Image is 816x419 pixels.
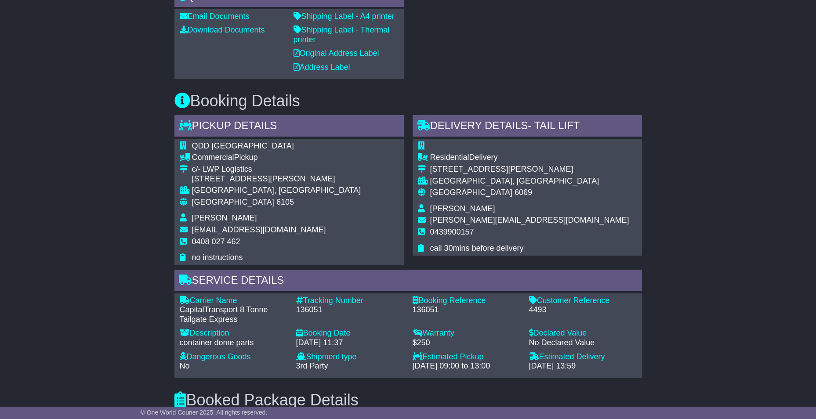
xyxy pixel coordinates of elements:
div: Description [180,329,287,338]
span: - Tail Lift [528,119,580,131]
div: Warranty [413,329,520,338]
div: 136051 [413,305,520,315]
div: $250 [413,338,520,348]
div: [GEOGRAPHIC_DATA], [GEOGRAPHIC_DATA] [430,177,629,186]
span: [PERSON_NAME] [430,204,495,213]
div: Delivery [430,153,629,163]
span: QDD [GEOGRAPHIC_DATA] [192,141,294,150]
a: Download Documents [180,25,265,34]
span: [PERSON_NAME][EMAIL_ADDRESS][DOMAIN_NAME] [430,216,629,224]
span: 6105 [276,198,294,206]
div: [DATE] 13:59 [529,361,637,371]
div: Declared Value [529,329,637,338]
div: Dangerous Goods [180,352,287,362]
div: [DATE] 11:37 [296,338,404,348]
span: © One World Courier 2025. All rights reserved. [141,409,268,416]
h3: Booked Package Details [174,391,642,409]
div: Shipment type [296,352,404,362]
span: 6069 [515,188,532,197]
span: [GEOGRAPHIC_DATA] [192,198,274,206]
h3: Booking Details [174,92,642,110]
div: [STREET_ADDRESS][PERSON_NAME] [192,174,361,184]
div: [GEOGRAPHIC_DATA], [GEOGRAPHIC_DATA] [192,186,361,195]
div: 136051 [296,305,404,315]
span: no instructions [192,253,243,262]
span: [PERSON_NAME] [192,213,257,222]
div: Pickup Details [174,115,404,139]
div: c/- LWP Logistics [192,165,361,174]
a: Original Address Label [294,49,379,58]
span: No [180,361,190,370]
span: 0408 027 462 [192,237,240,246]
div: [DATE] 09:00 to 13:00 [413,361,520,371]
span: Commercial [192,153,234,162]
div: Tracking Number [296,296,404,306]
div: container dome parts [180,338,287,348]
div: Estimated Delivery [529,352,637,362]
span: call 30mins before delivery [430,244,524,253]
span: 3rd Party [296,361,328,370]
a: Shipping Label - Thermal printer [294,25,390,44]
div: Booking Date [296,329,404,338]
div: CapitalTransport 8 Tonne Tailgate Express [180,305,287,324]
div: Delivery Details [413,115,642,139]
span: 0439900157 [430,228,474,236]
span: [EMAIL_ADDRESS][DOMAIN_NAME] [192,225,326,234]
div: 4493 [529,305,637,315]
div: Customer Reference [529,296,637,306]
div: Carrier Name [180,296,287,306]
div: Service Details [174,270,642,293]
a: Shipping Label - A4 printer [294,12,395,21]
span: Residential [430,153,469,162]
div: Estimated Pickup [413,352,520,362]
div: Booking Reference [413,296,520,306]
div: No Declared Value [529,338,637,348]
a: Address Label [294,63,350,72]
div: [STREET_ADDRESS][PERSON_NAME] [430,165,629,174]
span: [GEOGRAPHIC_DATA] [430,188,512,197]
a: Email Documents [180,12,250,21]
div: Pickup [192,153,361,163]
